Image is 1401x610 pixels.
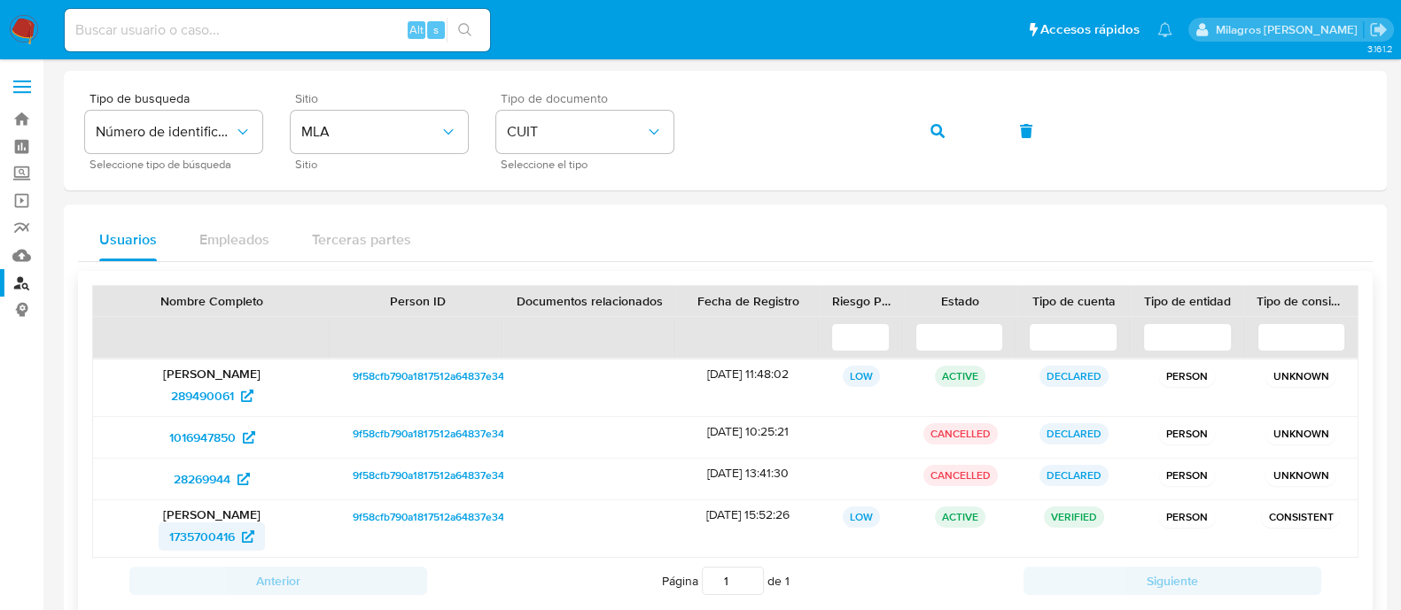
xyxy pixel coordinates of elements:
a: Salir [1369,20,1388,39]
span: Alt [409,21,424,38]
span: s [433,21,439,38]
button: search-icon [447,18,483,42]
input: Buscar usuario o caso... [65,19,490,42]
span: Accesos rápidos [1040,20,1140,39]
p: milagros.cisterna@mercadolibre.com [1215,21,1363,38]
a: Notificaciones [1157,22,1172,37]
